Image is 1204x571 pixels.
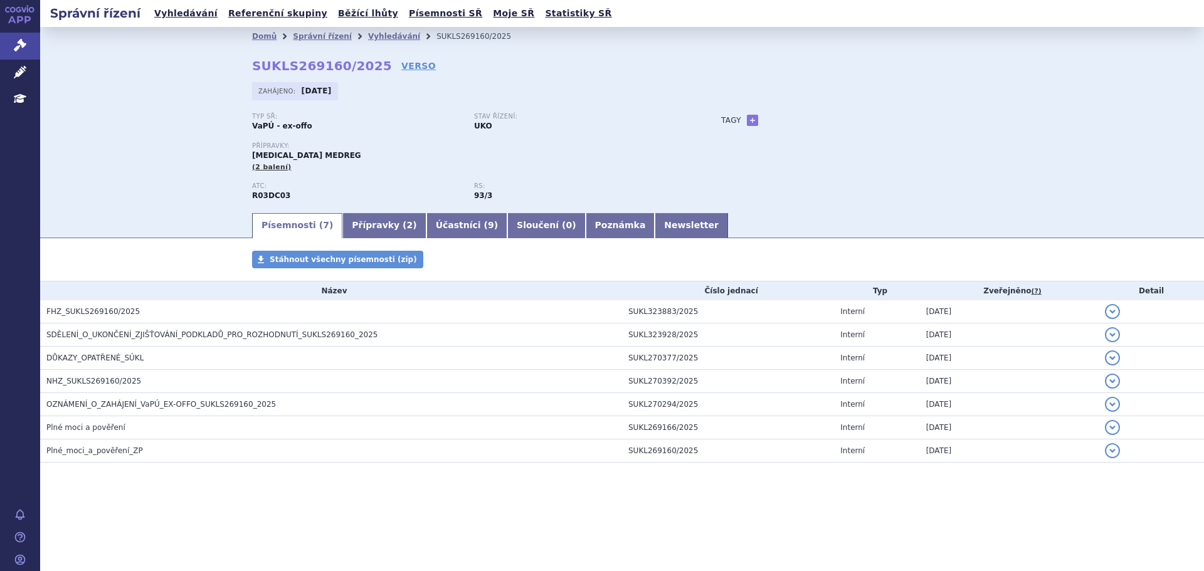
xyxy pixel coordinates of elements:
span: 0 [566,220,572,230]
a: Domů [252,32,277,41]
th: Detail [1099,281,1204,300]
button: detail [1105,374,1120,389]
a: Vyhledávání [150,5,221,22]
a: Vyhledávání [368,32,420,41]
button: detail [1105,350,1120,365]
td: [DATE] [920,370,1099,393]
abbr: (?) [1032,287,1042,296]
a: Stáhnout všechny písemnosti (zip) [252,251,423,268]
span: FHZ_SUKLS269160/2025 [46,307,140,316]
td: SUKL269166/2025 [622,416,834,439]
span: Interní [840,307,865,316]
span: Interní [840,330,865,339]
a: + [747,115,758,126]
span: Interní [840,377,865,385]
td: SUKL270392/2025 [622,370,834,393]
span: Zahájeno: [258,86,298,96]
button: detail [1105,327,1120,342]
span: Interní [840,400,865,409]
th: Zveřejněno [920,281,1099,300]
a: Statistiky SŘ [541,5,615,22]
span: OZNÁMENÍ_O_ZAHÁJENÍ_VaPÚ_EX-OFFO_SUKLS269160_2025 [46,400,276,409]
a: Písemnosti SŘ [405,5,486,22]
span: 9 [488,220,494,230]
td: SUKL323928/2025 [622,323,834,347]
strong: VaPÚ - ex-offo [252,122,312,130]
p: Stav řízení: [474,113,684,120]
a: Písemnosti (7) [252,213,342,238]
a: Účastníci (9) [426,213,507,238]
th: Název [40,281,622,300]
p: ATC: [252,182,462,190]
a: Moje SŘ [489,5,538,22]
button: detail [1105,420,1120,435]
td: SUKL323883/2025 [622,300,834,323]
span: NHZ_SUKLS269160/2025 [46,377,141,385]
td: SUKL270294/2025 [622,393,834,416]
th: Číslo jednací [622,281,834,300]
a: Běžící lhůty [334,5,402,22]
td: [DATE] [920,393,1099,416]
strong: UKO [474,122,492,130]
td: [DATE] [920,439,1099,463]
span: Stáhnout všechny písemnosti (zip) [270,255,417,264]
span: 2 [407,220,413,230]
span: SDĚLENÍ_O_UKONČENÍ_ZJIŠŤOVÁNÍ_PODKLADŮ_PRO_ROZHODNUTÍ_SUKLS269160_2025 [46,330,378,339]
a: Sloučení (0) [507,213,585,238]
p: Typ SŘ: [252,113,462,120]
a: Správní řízení [293,32,352,41]
span: Interní [840,354,865,362]
h2: Správní řízení [40,4,150,22]
a: Poznámka [586,213,655,238]
a: VERSO [401,60,436,72]
a: Referenční skupiny [224,5,331,22]
strong: SUKLS269160/2025 [252,58,392,73]
button: detail [1105,443,1120,458]
th: Typ [834,281,919,300]
span: Interní [840,446,865,455]
td: [DATE] [920,300,1099,323]
span: Interní [840,423,865,432]
td: [DATE] [920,323,1099,347]
span: Plné moci a pověření [46,423,125,432]
span: [MEDICAL_DATA] MEDREG [252,151,361,160]
span: Plné_moci_a_pověření_ZP [46,446,143,455]
span: (2 balení) [252,163,292,171]
button: detail [1105,397,1120,412]
td: [DATE] [920,347,1099,370]
a: Newsletter [655,213,728,238]
strong: [DATE] [302,86,332,95]
p: Přípravky: [252,142,696,150]
li: SUKLS269160/2025 [436,27,527,46]
span: 7 [323,220,329,230]
strong: MONTELUKAST [252,191,290,200]
td: [DATE] [920,416,1099,439]
button: detail [1105,304,1120,319]
td: SUKL269160/2025 [622,439,834,463]
p: RS: [474,182,684,190]
strong: preventivní antiastmatika, antileukotrieny, p.o. [474,191,492,200]
h3: Tagy [721,113,741,128]
a: Přípravky (2) [342,213,426,238]
td: SUKL270377/2025 [622,347,834,370]
span: DŮKAZY_OPATŘENÉ_SÚKL [46,354,144,362]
